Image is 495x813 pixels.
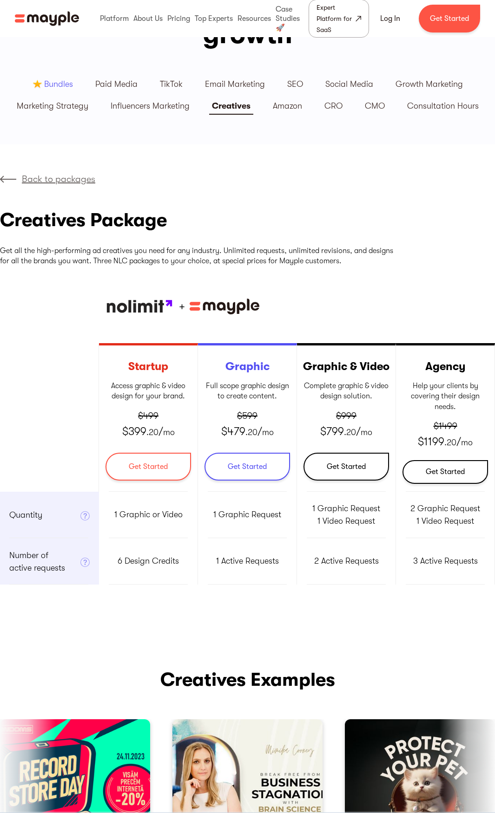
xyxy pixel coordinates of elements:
[328,705,495,813] iframe: Chat Widget
[418,433,473,450] p: $1199 /
[122,423,175,440] p: $399 /
[44,79,73,90] div: Bundles
[149,73,194,95] a: TikTok
[160,668,335,691] h2: Creatives Examples
[396,95,490,117] a: Consultation Hours
[212,101,251,111] div: Creatives
[396,359,495,373] h3: Agency
[314,555,379,567] p: 2 Active Requests
[194,73,276,95] a: Email Marketing
[336,409,356,423] p: $999
[205,453,290,481] a: Get Started
[163,428,175,437] span: mo
[201,95,262,117] a: Creatives
[128,359,168,373] h3: Startup
[403,460,488,484] a: Get Started
[396,79,463,90] div: Growth Marketing
[104,381,193,402] p: Access graphic & video design for your brand. ‍
[317,2,354,35] div: Expert Platform for SaaS
[99,95,201,117] a: Influencers Marketing
[344,428,356,437] span: .20
[314,73,384,95] a: Social Media
[216,555,279,567] p: 1 Active Requests
[95,79,138,90] div: Paid Media
[192,4,235,33] div: Top Experts
[21,73,84,95] a: Bundles
[262,95,313,117] a: Amazon
[225,359,270,373] h3: Graphic
[237,409,257,423] p: $599
[325,79,373,90] div: Social Media
[419,5,480,33] a: Get Started
[6,95,99,117] a: Marketing Strategy
[407,101,479,111] div: Consultation Hours
[313,95,354,117] a: CRO
[203,381,292,402] p: Full scope graphic design to create content.
[22,172,95,186] p: Back to packages
[111,101,190,111] div: Influencers Marketing
[273,101,302,111] div: Amazon
[165,4,192,33] div: Pricing
[413,555,478,567] p: 3 Active Requests
[235,4,273,33] div: Resources
[138,409,158,423] p: $499
[410,502,480,527] p: 2 Graphic Request 1 Video Request
[276,73,314,95] a: SEO
[401,381,490,412] p: Help your clients by covering their design needs.
[320,423,372,440] p: $799 /
[213,508,281,521] p: 1 Graphic Request
[98,4,131,33] div: Platform
[324,101,343,111] div: CRO
[302,381,391,402] p: Complete graphic & video design solution.
[146,428,158,437] span: .20
[84,73,149,95] a: Paid Media
[369,7,411,30] a: Log In
[434,419,457,433] p: $1499
[361,428,372,437] span: mo
[384,73,474,95] a: Growth Marketing
[106,453,191,481] a: Get Started
[444,438,456,447] span: .20
[461,438,473,447] span: mo
[205,79,265,90] div: Email Marketing
[304,453,389,481] a: Get Started
[245,428,257,437] span: .20
[17,101,88,111] div: Marketing Strategy
[221,423,274,440] p: $479 /
[15,10,79,27] img: Mayple logo
[179,298,185,316] p: +
[297,359,396,373] h3: Graphic & Video
[354,95,396,117] a: CMO
[190,298,259,315] img: Mayple logo
[131,4,165,33] div: About Us
[262,428,274,437] span: mo
[114,508,183,521] p: 1 Graphic or Video
[9,549,65,574] p: Number of active requests
[15,10,79,27] a: home
[365,101,385,111] div: CMO
[9,509,42,521] p: Quantity
[118,555,179,567] p: 6 Design Credits
[287,79,303,90] div: SEO
[160,79,183,90] div: TikTok
[312,502,380,527] p: 1 Graphic Request 1 Video Request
